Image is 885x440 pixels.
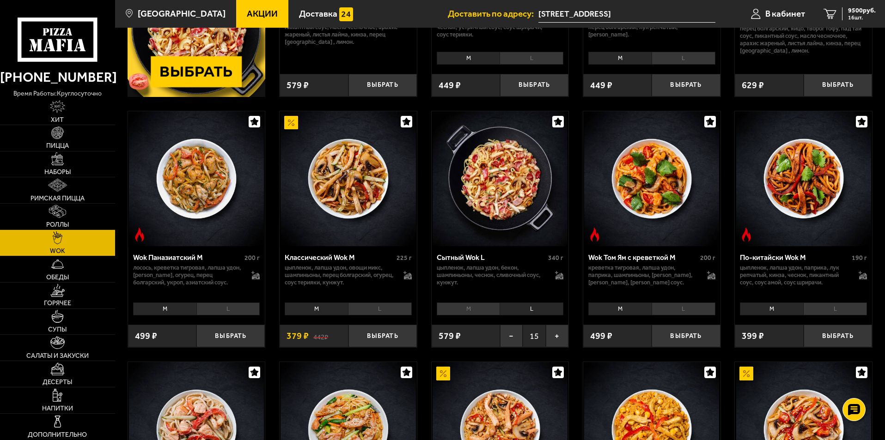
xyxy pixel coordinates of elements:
[348,325,417,347] button: Выбрать
[135,332,157,341] span: 499 ₽
[546,325,568,347] button: +
[739,367,753,380] img: Акционный
[588,302,652,315] li: M
[500,325,523,347] button: −
[739,228,753,241] img: Острое блюдо
[652,52,715,65] li: L
[196,325,265,347] button: Выбрать
[133,302,196,315] li: M
[437,52,500,65] li: M
[31,195,85,202] span: Римская пицца
[652,74,720,96] button: Выбрать
[742,81,764,90] span: 629 ₽
[588,52,652,65] li: M
[285,253,394,262] div: Классический Wok M
[852,254,867,262] span: 190 г
[848,7,876,14] span: 9500 руб.
[46,222,69,228] span: Роллы
[523,325,545,347] span: 15
[500,74,568,96] button: Выбрать
[48,326,67,333] span: Супы
[448,9,538,18] span: Доставить по адресу:
[44,300,71,307] span: Горячее
[285,302,348,315] li: M
[244,254,260,262] span: 200 г
[46,143,69,149] span: Пицца
[51,117,64,123] span: Хит
[590,332,612,341] span: 499 ₽
[700,254,715,262] span: 200 г
[500,302,563,315] li: L
[588,228,602,241] img: Острое блюдо
[736,111,871,246] img: По-китайски Wok M
[313,332,328,341] s: 442 ₽
[804,74,872,96] button: Выбрать
[43,379,72,386] span: Десерты
[590,81,612,90] span: 449 ₽
[284,116,298,130] img: Акционный
[652,302,715,315] li: L
[740,264,849,286] p: цыпленок, лапша удон, паприка, лук репчатый, кинза, чеснок, пикантный соус, соус Амой, соус шрирачи.
[129,111,264,246] img: Wok Паназиатский M
[299,9,337,18] span: Доставка
[348,302,412,315] li: L
[46,274,69,281] span: Обеды
[740,18,867,54] p: креветка тигровая, лапша рисовая, морковь, перец болгарский, яйцо, творог тофу, пад тай соус, пик...
[433,111,568,246] img: Сытный Wok L
[804,325,872,347] button: Выбрать
[437,253,546,262] div: Сытный Wok L
[287,81,309,90] span: 579 ₽
[848,15,876,20] span: 16 шт.
[133,264,243,286] p: лосось, креветка тигровая, лапша удон, [PERSON_NAME], огурец, перец болгарский, укроп, азиатский ...
[133,253,243,262] div: Wok Паназиатский M
[439,332,461,341] span: 579 ₽
[26,353,89,359] span: Салаты и закуски
[437,264,546,286] p: цыпленок, лапша удон, бекон, шампиньоны, чеснок, сливочный соус, кунжут.
[437,302,500,315] li: M
[348,74,417,96] button: Выбрать
[436,367,450,380] img: Акционный
[500,52,563,65] li: L
[652,325,720,347] button: Выбрать
[803,302,867,315] li: L
[432,111,569,246] a: Сытный Wok L
[735,111,872,246] a: Острое блюдоПо-китайски Wok M
[287,332,309,341] span: 379 ₽
[548,254,563,262] span: 340 г
[138,9,226,18] span: [GEOGRAPHIC_DATA]
[740,302,803,315] li: M
[281,111,415,246] img: Классический Wok M
[397,254,412,262] span: 225 г
[28,432,87,438] span: Дополнительно
[50,248,65,254] span: WOK
[196,302,260,315] li: L
[285,264,394,286] p: цыпленок, лапша удон, овощи микс, шампиньоны, перец болгарский, огурец, соус терияки, кунжут.
[247,9,278,18] span: Акции
[740,253,849,262] div: По-китайски Wok M
[42,405,73,412] span: Напитки
[133,228,146,241] img: Острое блюдо
[742,332,764,341] span: 399 ₽
[44,169,71,175] span: Наборы
[765,9,805,18] span: В кабинет
[583,111,720,246] a: Острое блюдоWok Том Ям с креветкой M
[584,111,719,246] img: Wok Том Ям с креветкой M
[339,7,353,21] img: 15daf4d41897b9f0e9f617042186c801.svg
[280,111,417,246] a: АкционныйКлассический Wok M
[588,264,698,286] p: креветка тигровая, лапша удон, паприка, шампиньоны, [PERSON_NAME], [PERSON_NAME], [PERSON_NAME] с...
[128,111,265,246] a: Острое блюдоWok Паназиатский M
[439,81,461,90] span: 449 ₽
[538,6,715,23] input: Ваш адрес доставки
[588,253,698,262] div: Wok Том Ям с креветкой M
